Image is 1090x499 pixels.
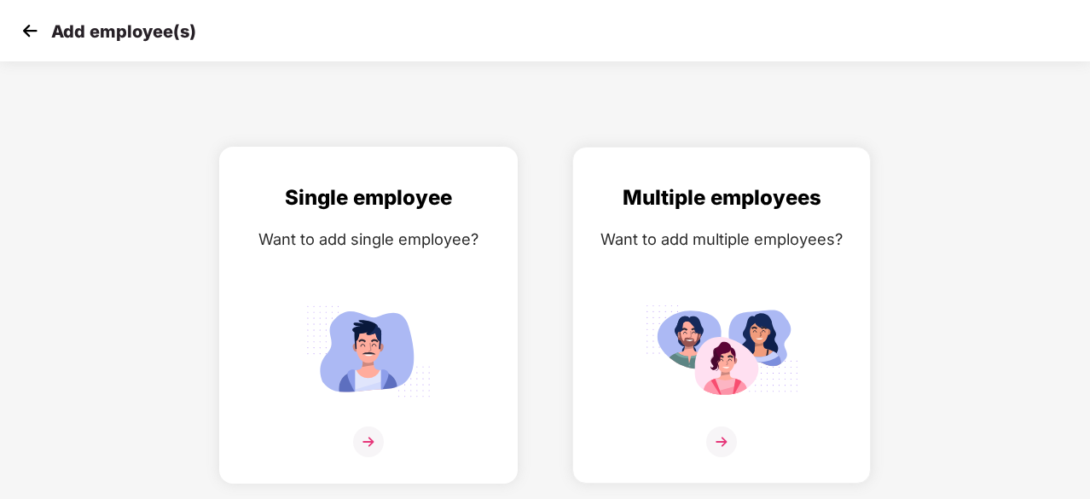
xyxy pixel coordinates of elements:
[292,298,445,404] img: svg+xml;base64,PHN2ZyB4bWxucz0iaHR0cDovL3d3dy53My5vcmcvMjAwMC9zdmciIGlkPSJTaW5nbGVfZW1wbG95ZWUiIH...
[353,426,384,457] img: svg+xml;base64,PHN2ZyB4bWxucz0iaHR0cDovL3d3dy53My5vcmcvMjAwMC9zdmciIHdpZHRoPSIzNiIgaGVpZ2h0PSIzNi...
[590,182,853,214] div: Multiple employees
[237,227,500,252] div: Want to add single employee?
[645,298,798,404] img: svg+xml;base64,PHN2ZyB4bWxucz0iaHR0cDovL3d3dy53My5vcmcvMjAwMC9zdmciIGlkPSJNdWx0aXBsZV9lbXBsb3llZS...
[237,182,500,214] div: Single employee
[590,227,853,252] div: Want to add multiple employees?
[17,18,43,44] img: svg+xml;base64,PHN2ZyB4bWxucz0iaHR0cDovL3d3dy53My5vcmcvMjAwMC9zdmciIHdpZHRoPSIzMCIgaGVpZ2h0PSIzMC...
[706,426,737,457] img: svg+xml;base64,PHN2ZyB4bWxucz0iaHR0cDovL3d3dy53My5vcmcvMjAwMC9zdmciIHdpZHRoPSIzNiIgaGVpZ2h0PSIzNi...
[51,21,196,42] p: Add employee(s)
